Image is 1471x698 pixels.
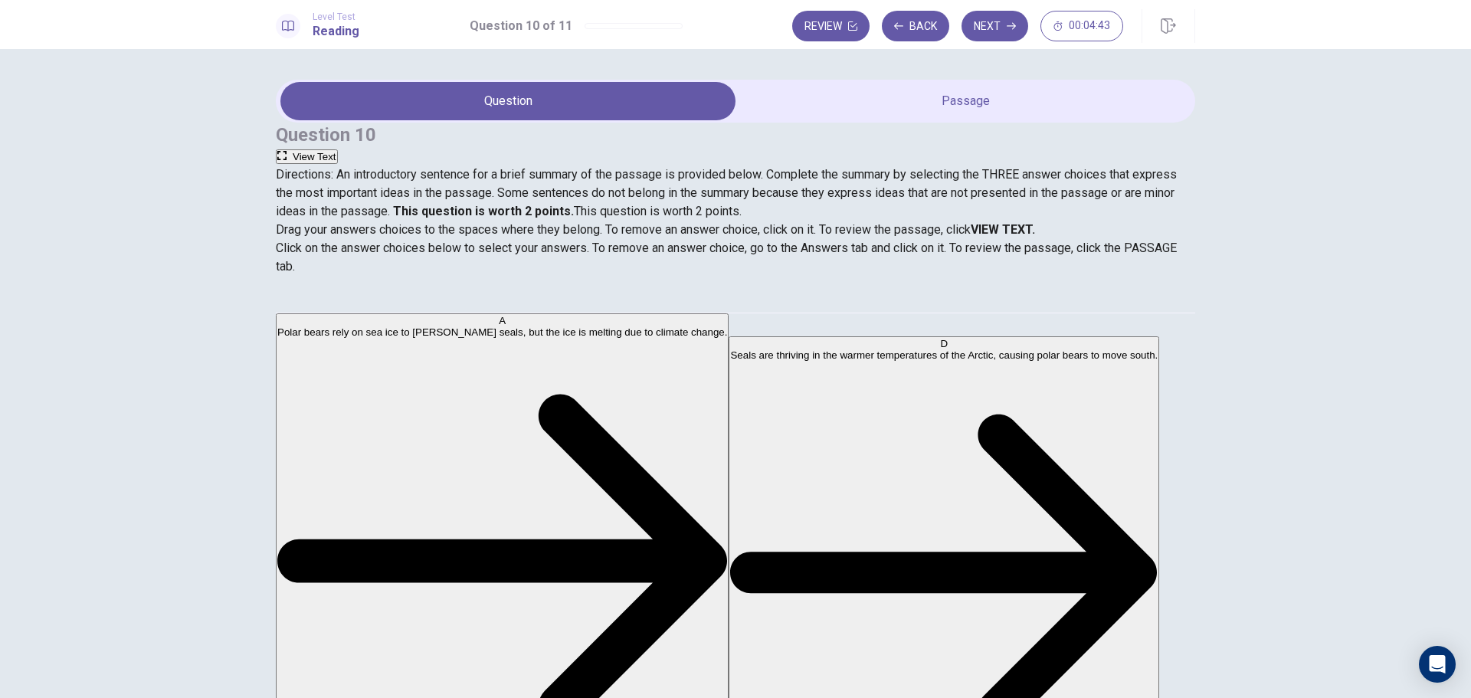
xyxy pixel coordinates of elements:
div: A [277,315,727,326]
div: Open Intercom Messenger [1419,646,1456,683]
span: 00:04:43 [1069,20,1110,32]
span: Level Test [313,11,359,22]
button: Next [962,11,1028,41]
h1: Reading [313,22,359,41]
h1: Question 10 of 11 [470,17,572,35]
strong: VIEW TEXT. [971,222,1035,237]
strong: This question is worth 2 points. [390,204,574,218]
span: Polar bears rely on sea ice to [PERSON_NAME] seals, but the ice is melting due to climate change. [277,326,727,338]
span: Directions: An introductory sentence for a brief summary of the passage is provided below. Comple... [276,167,1177,218]
span: This question is worth 2 points. [574,204,742,218]
button: Back [882,11,949,41]
div: D [730,338,1158,349]
span: Seals are thriving in the warmer temperatures of the Arctic, causing polar bears to move south. [730,349,1158,361]
button: Review [792,11,870,41]
button: View Text [276,149,338,164]
div: Choose test type tabs [276,276,1195,313]
p: Click on the answer choices below to select your answers. To remove an answer choice, go to the A... [276,239,1195,276]
button: 00:04:43 [1040,11,1123,41]
h4: Question 10 [276,123,1195,147]
p: Drag your answers choices to the spaces where they belong. To remove an answer choice, click on i... [276,221,1195,239]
